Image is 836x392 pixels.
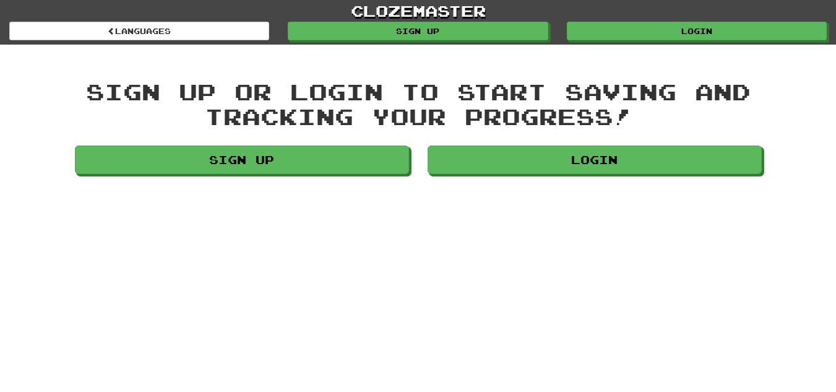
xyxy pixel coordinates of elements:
a: Login [428,146,762,174]
a: Sign up [75,146,409,174]
a: Sign up [288,22,548,40]
a: Login [567,22,827,40]
div: Sign up or login to start saving and tracking your progress! [75,79,762,128]
a: Languages [9,22,269,40]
